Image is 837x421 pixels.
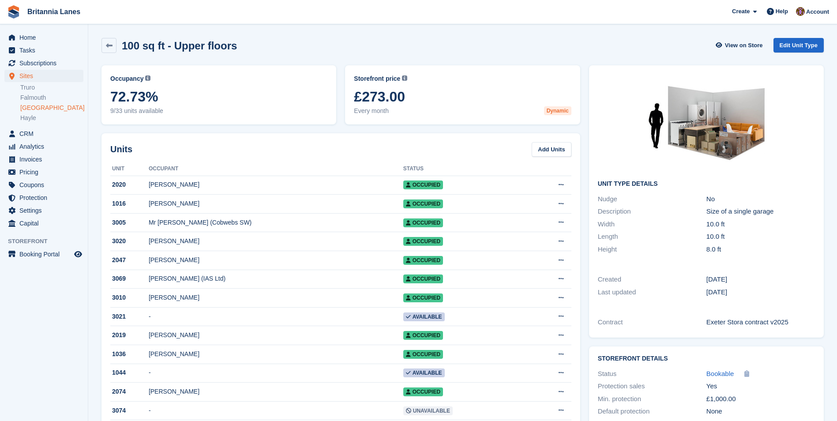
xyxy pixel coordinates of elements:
[403,199,443,208] span: Occupied
[403,312,445,321] span: Available
[706,369,734,379] a: Bookable
[110,89,327,105] span: 72.73%
[706,317,815,327] div: Exeter Stora contract v2025
[149,401,403,420] td: -
[19,179,72,191] span: Coupons
[4,192,83,204] a: menu
[403,293,443,302] span: Occupied
[773,38,824,53] a: Edit Unit Type
[19,128,72,140] span: CRM
[403,162,525,176] th: Status
[706,370,734,377] span: Bookable
[4,128,83,140] a: menu
[598,381,706,391] div: Protection sales
[20,114,83,122] a: Hayle
[149,256,403,265] div: [PERSON_NAME]
[403,331,443,340] span: Occupied
[110,106,327,116] span: 9/33 units available
[19,31,72,44] span: Home
[403,218,443,227] span: Occupied
[110,256,149,265] div: 2047
[19,140,72,153] span: Analytics
[20,83,83,92] a: Truro
[4,70,83,82] a: menu
[4,153,83,165] a: menu
[598,244,706,255] div: Height
[4,179,83,191] a: menu
[598,207,706,217] div: Description
[110,387,149,396] div: 2074
[110,218,149,227] div: 3005
[776,7,788,16] span: Help
[706,394,815,404] div: £1,000.00
[544,106,571,115] div: Dynamic
[403,368,445,377] span: Available
[110,180,149,189] div: 2020
[532,142,571,157] a: Add Units
[706,381,815,391] div: Yes
[149,350,403,359] div: [PERSON_NAME]
[110,162,149,176] th: Unit
[403,387,443,396] span: Occupied
[4,31,83,44] a: menu
[110,74,143,83] span: Occupancy
[403,406,453,415] span: Unavailable
[796,7,805,16] img: Andy Collier
[149,237,403,246] div: [PERSON_NAME]
[19,248,72,260] span: Booking Portal
[149,199,403,208] div: [PERSON_NAME]
[4,166,83,178] a: menu
[19,44,72,56] span: Tasks
[110,312,149,321] div: 3021
[145,75,150,81] img: icon-info-grey-7440780725fd019a000dd9b08b2336e03edf1995a4989e88bcd33f0948082b44.svg
[8,237,88,246] span: Storefront
[4,248,83,260] a: menu
[149,331,403,340] div: [PERSON_NAME]
[110,350,149,359] div: 1036
[4,217,83,229] a: menu
[402,75,407,81] img: icon-info-grey-7440780725fd019a000dd9b08b2336e03edf1995a4989e88bcd33f0948082b44.svg
[354,89,571,105] span: £273.00
[598,180,815,188] h2: Unit Type details
[706,287,815,297] div: [DATE]
[598,369,706,379] div: Status
[598,274,706,285] div: Created
[4,44,83,56] a: menu
[19,192,72,204] span: Protection
[706,406,815,417] div: None
[110,331,149,340] div: 2019
[19,217,72,229] span: Capital
[4,57,83,69] a: menu
[73,249,83,259] a: Preview store
[24,4,84,19] a: Britannia Lanes
[110,143,132,156] h2: Units
[4,204,83,217] a: menu
[110,293,149,302] div: 3010
[19,57,72,69] span: Subscriptions
[403,350,443,359] span: Occupied
[19,204,72,217] span: Settings
[110,274,149,283] div: 3069
[110,237,149,246] div: 3020
[732,7,750,16] span: Create
[403,180,443,189] span: Occupied
[706,207,815,217] div: Size of a single garage
[725,41,763,50] span: View on Store
[403,237,443,246] span: Occupied
[598,232,706,242] div: Length
[149,218,403,227] div: Mr [PERSON_NAME] (Cobwebs SW)
[403,256,443,265] span: Occupied
[598,287,706,297] div: Last updated
[20,94,83,102] a: Falmouth
[149,307,403,326] td: -
[149,162,403,176] th: Occupant
[706,194,815,204] div: No
[806,8,829,16] span: Account
[598,406,706,417] div: Default protection
[149,387,403,396] div: [PERSON_NAME]
[598,317,706,327] div: Contract
[19,70,72,82] span: Sites
[149,180,403,189] div: [PERSON_NAME]
[640,74,773,173] img: 100-sqft-unit%20(1).jpg
[19,153,72,165] span: Invoices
